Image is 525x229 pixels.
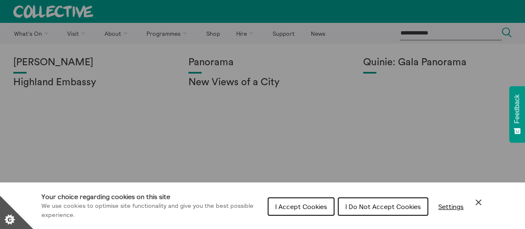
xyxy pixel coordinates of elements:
[474,197,483,207] button: Close Cookie Control
[275,202,327,211] span: I Accept Cookies
[438,202,464,211] span: Settings
[42,202,261,219] p: We use cookies to optimise site functionality and give you the best possible experience.
[509,86,525,143] button: Feedback - Show survey
[338,197,428,216] button: I Do Not Accept Cookies
[432,198,470,215] button: Settings
[513,94,521,123] span: Feedback
[345,202,421,211] span: I Do Not Accept Cookies
[268,197,335,216] button: I Accept Cookies
[42,192,261,202] h1: Your choice regarding cookies on this site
